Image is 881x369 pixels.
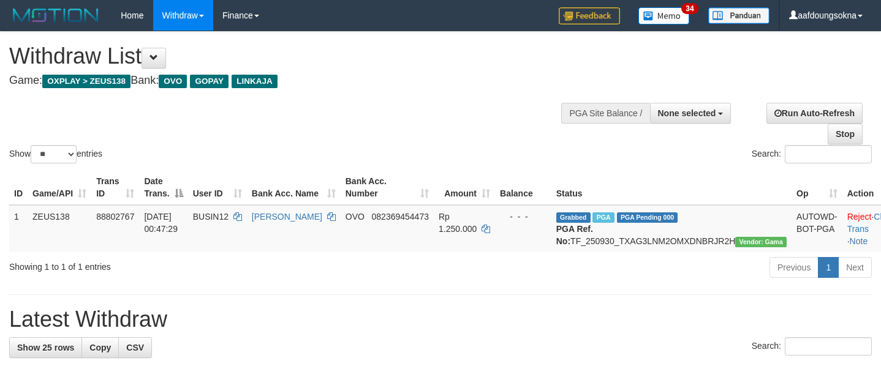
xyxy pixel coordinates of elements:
span: 34 [681,3,698,14]
th: Game/API: activate to sort column ascending [28,170,91,205]
label: Search: [752,337,872,356]
img: Button%20Memo.svg [638,7,690,24]
span: Marked by aafsreyleap [592,212,614,223]
td: AUTOWD-BOT-PGA [792,205,842,252]
input: Search: [785,337,872,356]
a: Reject [847,212,872,222]
a: Run Auto-Refresh [766,103,863,124]
h1: Withdraw List [9,44,575,69]
span: None selected [658,108,716,118]
div: Showing 1 to 1 of 1 entries [9,256,358,273]
th: Balance [495,170,551,205]
div: - - - [500,211,546,223]
th: Bank Acc. Number: activate to sort column ascending [341,170,434,205]
span: 88802767 [96,212,134,222]
input: Search: [785,145,872,163]
th: ID [9,170,28,205]
img: panduan.png [708,7,769,24]
a: Previous [769,257,819,278]
th: Trans ID: activate to sort column ascending [91,170,139,205]
span: Copy [89,343,111,352]
td: TF_250930_TXAG3LNM2OMXDNBRJR2H [551,205,792,252]
span: Copy 082369454473 to clipboard [372,212,429,222]
a: Stop [828,124,863,144]
b: PGA Ref. No: [556,224,593,246]
select: Showentries [31,145,77,163]
span: PGA Pending [617,212,678,223]
th: Date Trans.: activate to sort column descending [139,170,187,205]
div: PGA Site Balance / [561,103,649,124]
span: LINKAJA [232,75,278,88]
td: ZEUS138 [28,205,91,252]
button: None selected [650,103,732,124]
label: Search: [752,145,872,163]
span: [DATE] 00:47:29 [144,212,178,234]
span: OVO [346,212,365,222]
a: [PERSON_NAME] [252,212,322,222]
a: Next [838,257,872,278]
td: 1 [9,205,28,252]
span: CSV [126,343,144,352]
span: OVO [159,75,187,88]
a: Copy [81,337,119,358]
label: Show entries [9,145,102,163]
span: Grabbed [556,212,591,223]
a: Note [850,236,868,246]
span: BUSIN12 [193,212,229,222]
a: Show 25 rows [9,337,82,358]
th: User ID: activate to sort column ascending [188,170,247,205]
th: Bank Acc. Name: activate to sort column ascending [247,170,341,205]
img: Feedback.jpg [559,7,620,24]
th: Op: activate to sort column ascending [792,170,842,205]
span: GOPAY [190,75,229,88]
span: Rp 1.250.000 [439,212,477,234]
a: CSV [118,337,152,358]
a: 1 [818,257,839,278]
span: Vendor URL: https://trx31.1velocity.biz [735,237,787,247]
h1: Latest Withdraw [9,307,872,332]
h4: Game: Bank: [9,75,575,87]
span: Show 25 rows [17,343,74,352]
span: OXPLAY > ZEUS138 [42,75,130,88]
th: Status [551,170,792,205]
img: MOTION_logo.png [9,6,102,24]
th: Amount: activate to sort column ascending [434,170,495,205]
